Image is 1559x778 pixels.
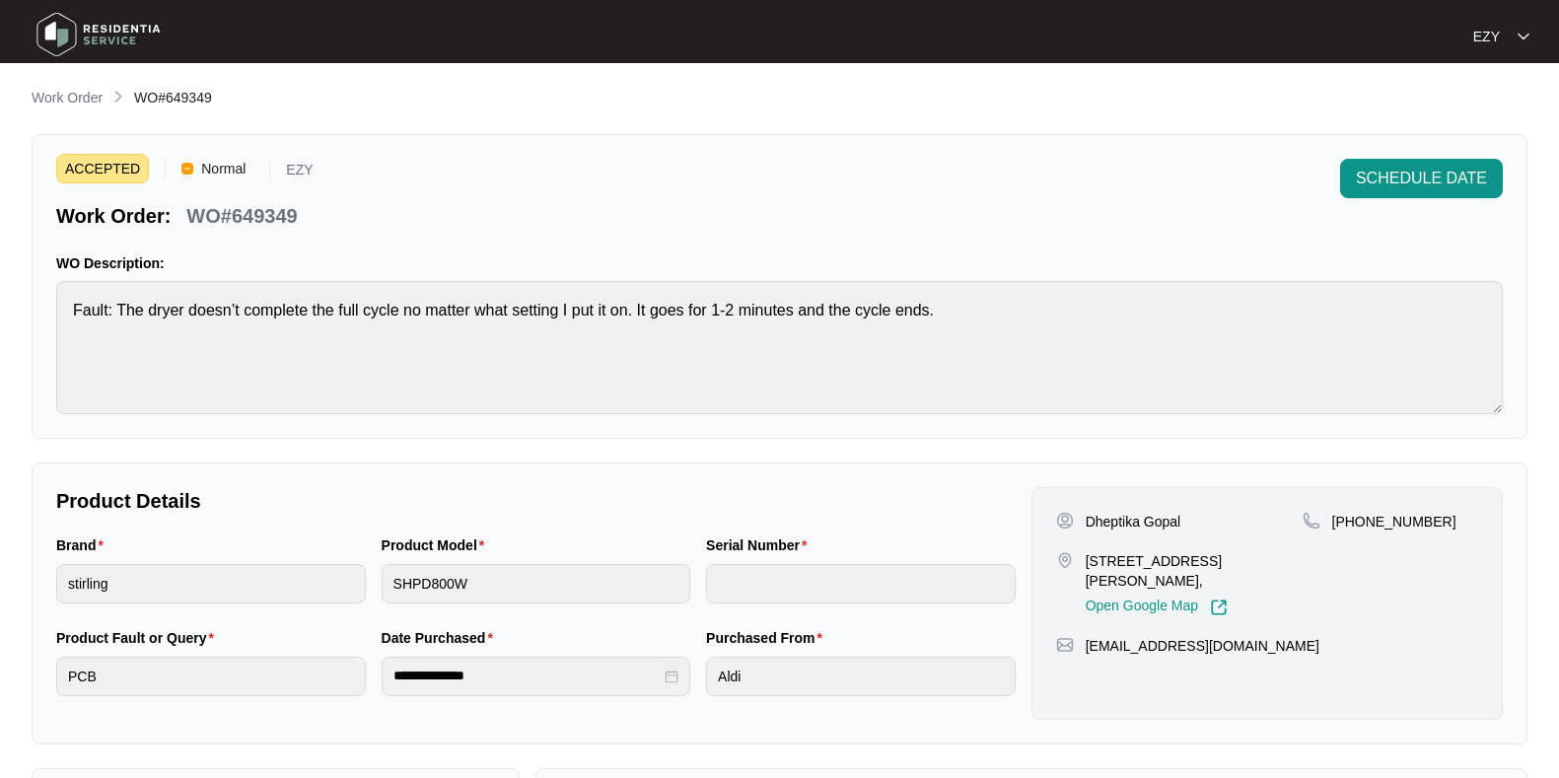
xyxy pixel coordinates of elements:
p: [PHONE_NUMBER] [1332,512,1456,531]
span: WO#649349 [134,90,212,106]
button: SCHEDULE DATE [1340,159,1503,198]
p: [EMAIL_ADDRESS][DOMAIN_NAME] [1086,636,1319,656]
p: Work Order: [56,202,171,230]
input: Product Model [382,564,691,603]
p: EZY [286,163,313,183]
p: Work Order [32,88,103,107]
span: Normal [193,154,253,183]
img: map-pin [1056,636,1074,654]
p: Dheptika Gopal [1086,512,1181,531]
label: Serial Number [706,535,815,555]
p: EZY [1473,27,1500,46]
input: Purchased From [706,657,1016,696]
label: Brand [56,535,111,555]
label: Product Model [382,535,493,555]
span: ACCEPTED [56,154,149,183]
input: Serial Number [706,564,1016,603]
input: Brand [56,564,366,603]
p: Product Details [56,487,1016,515]
a: Open Google Map [1086,599,1228,616]
img: Vercel Logo [181,163,193,175]
input: Product Fault or Query [56,657,366,696]
img: map-pin [1303,512,1320,530]
img: dropdown arrow [1518,32,1529,41]
input: Date Purchased [393,666,662,686]
img: user-pin [1056,512,1074,530]
label: Product Fault or Query [56,628,222,648]
p: WO Description: [56,253,1503,273]
label: Purchased From [706,628,830,648]
a: Work Order [28,88,106,109]
p: WO#649349 [186,202,297,230]
img: residentia service logo [30,5,168,64]
span: SCHEDULE DATE [1356,167,1487,190]
label: Date Purchased [382,628,501,648]
img: chevron-right [110,89,126,105]
img: map-pin [1056,551,1074,569]
textarea: Fault: The dryer doesn’t complete the full cycle no matter what setting I put it on. It goes for ... [56,281,1503,414]
p: [STREET_ADDRESS][PERSON_NAME], [1086,551,1303,591]
img: Link-External [1210,599,1228,616]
